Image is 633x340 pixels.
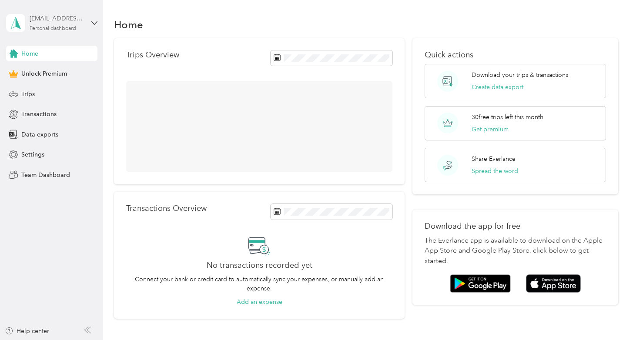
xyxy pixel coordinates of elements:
[472,83,523,92] button: Create data export
[472,125,509,134] button: Get premium
[21,90,35,99] span: Trips
[126,204,207,213] p: Transactions Overview
[472,167,518,176] button: Spread the word
[425,222,606,231] p: Download the app for free
[114,20,143,29] h1: Home
[526,274,581,293] img: App store
[126,50,179,60] p: Trips Overview
[126,275,393,293] p: Connect your bank or credit card to automatically sync your expenses, or manually add an expense.
[207,261,312,270] h2: No transactions recorded yet
[425,236,606,267] p: The Everlance app is available to download on the Apple App Store and Google Play Store, click be...
[21,110,57,119] span: Transactions
[21,49,38,58] span: Home
[21,170,70,180] span: Team Dashboard
[450,274,511,293] img: Google play
[472,113,543,122] p: 30 free trips left this month
[21,130,58,139] span: Data exports
[584,291,633,340] iframe: Everlance-gr Chat Button Frame
[21,69,67,78] span: Unlock Premium
[5,327,49,336] button: Help center
[472,70,568,80] p: Download your trips & transactions
[30,14,84,23] div: [EMAIL_ADDRESS][DOMAIN_NAME]
[21,150,44,159] span: Settings
[425,50,606,60] p: Quick actions
[472,154,516,163] p: Share Everlance
[237,297,282,307] button: Add an expense
[30,26,76,31] div: Personal dashboard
